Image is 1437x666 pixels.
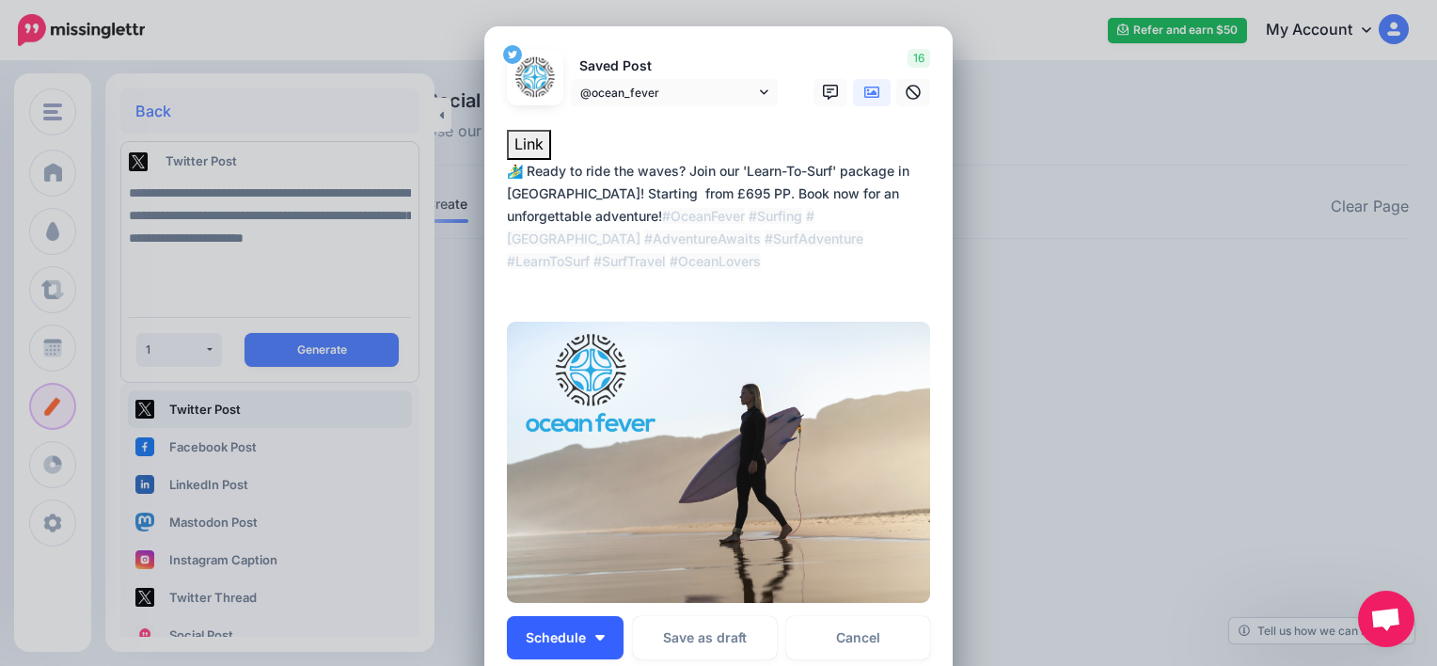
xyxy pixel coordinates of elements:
a: Cancel [786,616,930,659]
img: arrow-down-white.png [595,635,605,641]
p: Saved Post [571,55,778,77]
button: Link [507,130,551,160]
span: @ocean_fever [580,83,755,103]
span: 16 [908,49,930,68]
span: Schedule [526,631,586,644]
button: Schedule [507,616,624,659]
a: @ocean_fever [571,79,778,106]
div: 🏄‍♂️ Ready to ride the waves? Join our 'Learn-To-Surf' package in [GEOGRAPHIC_DATA]! Starting fro... [507,160,940,318]
button: Save as draft [633,616,777,659]
img: 504Ci1lE-86469.jpg [513,55,558,100]
img: 3V68X5AZWO5G5KMK8UU28LVYQEJFPKRL.png [507,322,930,603]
